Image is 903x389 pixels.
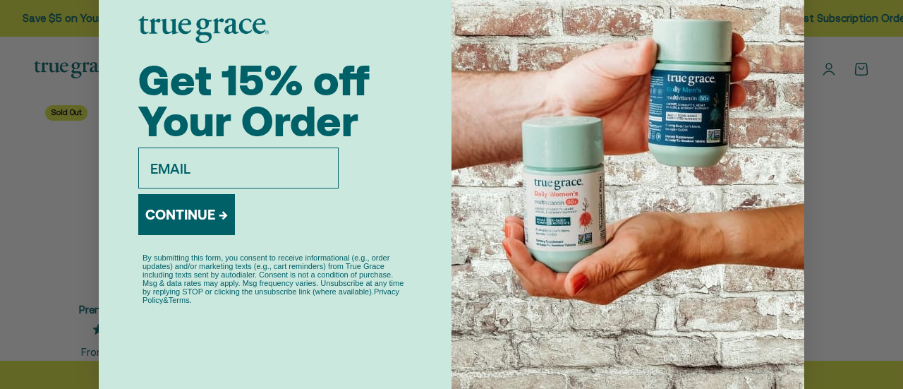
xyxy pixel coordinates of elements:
[143,253,408,304] p: By submitting this form, you consent to receive informational (e.g., order updates) and/or market...
[138,148,339,188] input: EMAIL
[138,56,370,145] span: Get 15% off Your Order
[138,16,269,43] img: logo placeholder
[143,287,399,304] a: Privacy Policy
[138,194,235,235] button: CONTINUE →
[169,296,190,304] a: Terms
